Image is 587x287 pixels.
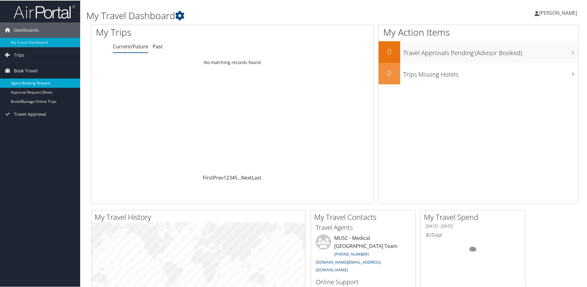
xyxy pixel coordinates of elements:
[313,234,414,275] li: MUSC - Medical [GEOGRAPHIC_DATA] Team
[232,174,235,180] a: 4
[316,259,381,272] a: [DOMAIN_NAME][EMAIL_ADDRESS][DOMAIN_NAME]
[86,9,418,22] h1: My Travel Dashboard
[425,231,520,238] h6: Total
[316,223,411,231] h3: Travel Agents
[403,67,578,78] h3: Trips Missing Hotels
[252,174,261,180] a: Last
[241,174,252,180] a: Next
[379,62,578,84] a: 0Trips Missing Hotels
[14,106,46,121] span: Travel Approval
[470,247,475,251] tspan: 0%
[316,277,411,286] h3: Online Support
[113,42,148,49] a: Current/Future
[379,46,400,56] h2: 0
[334,251,369,256] a: [PHONE_NUMBER]
[379,41,578,62] a: 0Travel Approvals Pending (Advisor Booked)
[14,63,38,78] span: Book Travel
[153,42,163,49] a: Past
[226,174,229,180] a: 2
[425,231,431,238] span: $0
[314,211,415,222] h2: My Travel Contacts
[379,67,400,78] h2: 0
[379,25,578,38] h1: My Action Items
[96,25,251,38] h1: My Trips
[203,174,213,180] a: First
[91,56,373,67] td: No matching records found
[14,22,39,37] span: Dashboards
[403,45,578,57] h3: Travel Approvals Pending (Advisor Booked)
[14,4,75,18] img: airportal-logo.png
[425,223,520,228] h6: [DATE] - [DATE]
[229,174,232,180] a: 3
[237,174,241,180] span: …
[424,211,525,222] h2: My Travel Spend
[213,174,224,180] a: Prev
[224,174,226,180] a: 1
[14,47,24,62] span: Trips
[235,174,237,180] a: 5
[95,211,305,222] h2: My Travel History
[539,9,577,16] span: [PERSON_NAME]
[535,3,583,22] a: [PERSON_NAME]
